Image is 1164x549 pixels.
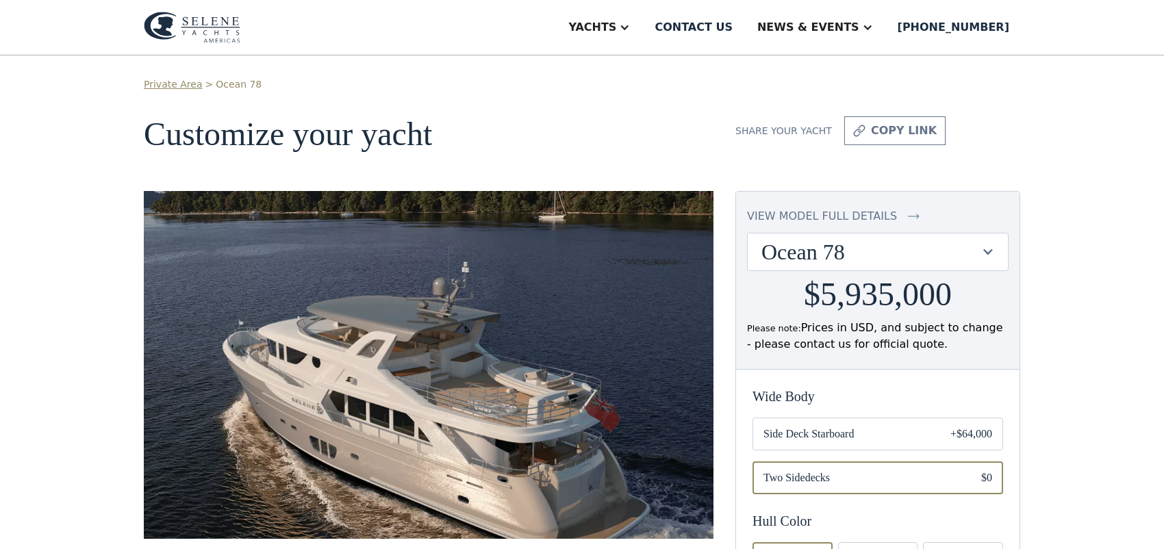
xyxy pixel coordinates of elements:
[908,208,920,225] img: icon
[735,124,832,138] div: Share your yacht
[804,277,952,313] h2: $5,935,000
[748,233,1008,270] div: Ocean 78
[752,386,1003,407] div: Wide Body
[898,19,1009,36] div: [PHONE_NUMBER]
[747,208,1009,225] a: view model full details
[144,116,713,153] h1: Customize your yacht
[871,123,937,139] div: copy link
[981,470,992,486] div: $0
[853,123,865,139] img: icon
[844,116,946,145] a: copy link
[747,320,1009,353] div: Prices in USD, and subject to change - please contact us for official quote.
[144,77,202,92] a: Private Area
[757,19,859,36] div: News & EVENTS
[752,511,1003,531] div: Hull Color
[747,323,801,333] span: Please note:
[747,208,897,225] div: view model full details
[761,239,980,265] div: Ocean 78
[763,426,928,442] span: Side Deck Starboard
[950,426,992,442] div: +$64,000
[216,77,262,92] a: Ocean 78
[568,19,616,36] div: Yachts
[655,19,733,36] div: Contact us
[763,470,959,486] span: Two Sidedecks
[144,12,240,43] img: logo
[205,77,213,92] div: >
